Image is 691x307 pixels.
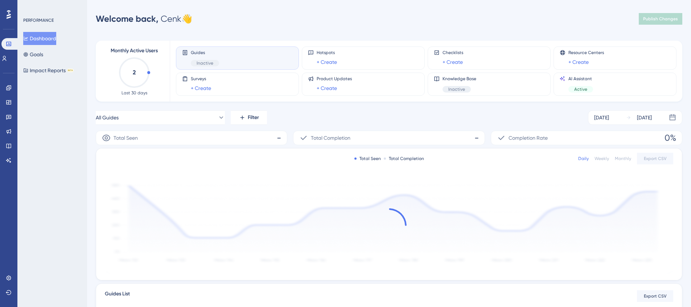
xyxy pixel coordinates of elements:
[191,76,211,82] span: Surveys
[578,156,589,161] div: Daily
[594,113,609,122] div: [DATE]
[317,76,352,82] span: Product Updates
[191,50,219,56] span: Guides
[23,17,54,23] div: PERFORMANCE
[574,86,587,92] span: Active
[96,110,225,125] button: All Guides
[197,60,213,66] span: Inactive
[311,134,350,142] span: Total Completion
[111,46,158,55] span: Monthly Active Users
[96,13,192,25] div: Cenk 👋
[23,32,56,45] button: Dashboard
[443,50,463,56] span: Checklists
[568,58,589,66] a: + Create
[568,50,604,56] span: Resource Centers
[637,153,673,164] button: Export CSV
[644,156,667,161] span: Export CSV
[595,156,609,161] div: Weekly
[354,156,381,161] div: Total Seen
[23,48,43,61] button: Goals
[277,132,281,144] span: -
[317,50,337,56] span: Hotspots
[96,113,119,122] span: All Guides
[474,132,479,144] span: -
[122,90,147,96] span: Last 30 days
[643,16,678,22] span: Publish Changes
[114,134,138,142] span: Total Seen
[568,76,593,82] span: AI Assistant
[644,293,667,299] span: Export CSV
[615,156,631,161] div: Monthly
[443,76,476,82] span: Knowledge Base
[637,290,673,302] button: Export CSV
[639,13,682,25] button: Publish Changes
[317,84,337,93] a: + Create
[191,84,211,93] a: + Create
[443,58,463,66] a: + Create
[384,156,424,161] div: Total Completion
[67,69,74,72] div: BETA
[317,58,337,66] a: + Create
[665,132,676,144] span: 0%
[96,13,159,24] span: Welcome back,
[23,64,74,77] button: Impact ReportsBETA
[448,86,465,92] span: Inactive
[231,110,267,125] button: Filter
[133,69,136,76] text: 2
[248,113,259,122] span: Filter
[105,290,130,303] span: Guides List
[637,113,652,122] div: [DATE]
[509,134,548,142] span: Completion Rate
